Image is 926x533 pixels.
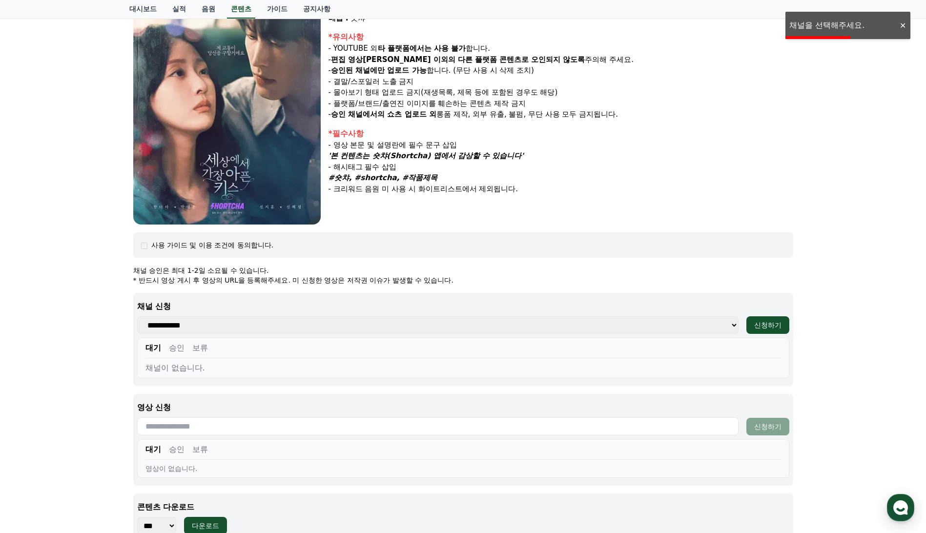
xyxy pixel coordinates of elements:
[378,44,466,53] strong: 타 플랫폼에서는 사용 불가
[192,342,208,354] button: 보류
[329,98,793,109] p: - 플랫폼/브랜드/출연진 이미지를 훼손하는 콘텐츠 제작 금지
[746,316,789,334] button: 신청하기
[126,309,187,334] a: 설정
[329,184,793,195] p: - 크리워드 음원 미 사용 시 화이트리스트에서 제외됩니다.
[329,87,793,98] p: - 몰아보기 형태 업로드 금지(재생목록, 제목 등에 포함된 경우도 해당)
[137,301,789,312] p: 채널 신청
[329,128,793,140] div: *필수사항
[331,66,427,75] strong: 승인된 채널에만 업로드 가능
[754,320,782,330] div: 신청하기
[331,55,455,64] strong: 편집 영상[PERSON_NAME] 이외의
[169,342,185,354] button: 승인
[89,325,101,332] span: 대화
[137,501,789,513] p: 콘텐츠 다운로드
[329,31,793,43] div: *유의사항
[169,444,185,455] button: 승인
[145,444,161,455] button: 대기
[3,309,64,334] a: 홈
[145,362,781,374] div: 채널이 없습니다.
[329,140,793,151] p: - 영상 본문 및 설명란에 필수 문구 삽입
[331,110,436,119] strong: 승인 채널에서의 쇼츠 업로드 외
[329,43,793,54] p: - YOUTUBE 외 합니다.
[329,65,793,76] p: - 합니다. (무단 사용 시 삭제 조치)
[31,324,37,332] span: 홈
[329,151,524,160] em: '본 컨텐츠는 숏챠(Shortcha) 앱에서 감상할 수 있습니다'
[746,418,789,435] button: 신청하기
[133,266,793,275] p: 채널 승인은 최대 1-2일 소요될 수 있습니다.
[64,309,126,334] a: 대화
[458,55,585,64] strong: 다른 플랫폼 콘텐츠로 오인되지 않도록
[151,240,274,250] div: 사용 가이드 및 이용 조건에 동의합니다.
[754,422,782,431] div: 신청하기
[133,275,793,285] p: * 반드시 영상 게시 후 영상의 URL을 등록해주세요. 미 신청한 영상은 저작권 이슈가 발생할 수 있습니다.
[329,54,793,65] p: - 주의해 주세요.
[329,173,438,182] em: #숏챠, #shortcha, #작품제목
[145,464,781,473] div: 영상이 없습니다.
[151,324,163,332] span: 설정
[329,162,793,173] p: - 해시태그 필수 삽입
[137,402,789,413] p: 영상 신청
[192,444,208,455] button: 보류
[145,342,161,354] button: 대기
[329,109,793,120] p: - 롱폼 제작, 외부 유출, 불펌, 무단 사용 모두 금지됩니다.
[192,521,219,531] div: 다운로드
[329,76,793,87] p: - 결말/스포일러 노출 금지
